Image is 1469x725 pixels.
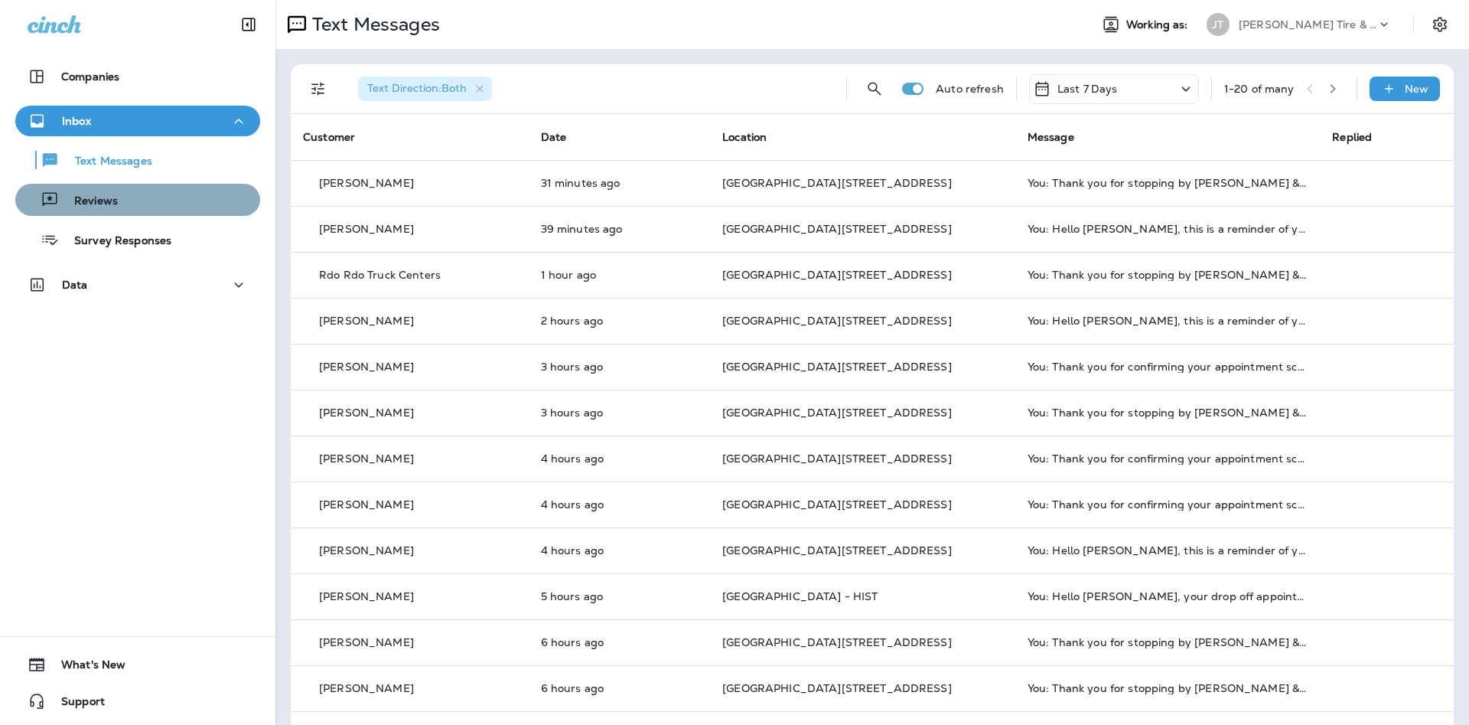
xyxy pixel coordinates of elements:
p: Aug 21, 2025 10:58 AM [541,407,699,419]
p: Aug 21, 2025 09:50 AM [541,498,699,511]
p: [PERSON_NAME] [319,682,414,694]
span: [GEOGRAPHIC_DATA][STREET_ADDRESS] [722,222,952,236]
div: 1 - 20 of many [1224,83,1295,95]
div: You: Hello Jesse, this is a reminder of your scheduled appointment set for 08/22/2025 10:00 AM at... [1028,544,1308,557]
button: Settings [1426,11,1454,38]
div: JT [1207,13,1230,36]
div: You: Thank you for confirming your appointment scheduled for 08/22/2025 9:00 AM with South 144th ... [1028,361,1308,373]
button: Companies [15,61,260,92]
p: Last 7 Days [1057,83,1118,95]
p: Aug 21, 2025 11:59 AM [541,315,699,327]
div: You: Thank you for confirming your appointment scheduled for 08/22/2025 8:00 AM with South 144th ... [1028,498,1308,511]
p: [PERSON_NAME] [319,636,414,648]
p: Survey Responses [59,234,171,249]
p: [PERSON_NAME] [319,544,414,557]
button: Inbox [15,106,260,136]
p: [PERSON_NAME] [319,315,414,327]
p: New [1405,83,1428,95]
span: [GEOGRAPHIC_DATA][STREET_ADDRESS] [722,314,952,328]
button: Filters [303,73,334,104]
p: Inbox [62,115,91,127]
p: [PERSON_NAME] [319,361,414,373]
p: Aug 21, 2025 09:01 AM [541,590,699,603]
div: You: Hello Terry, this is a reminder of your scheduled appointment set for 08/22/2025 11:00 AM at... [1028,315,1308,327]
span: Message [1028,130,1074,144]
div: You: Hello Terry, this is a reminder of your scheduled appointment set for 08/22/2025 2:00 PM at ... [1028,223,1308,235]
div: You: Thank you for confirming your appointment scheduled for 08/22/2025 8:00 AM with South 144th ... [1028,452,1308,465]
p: Aug 21, 2025 01:50 PM [541,223,699,235]
span: Working as: [1126,18,1191,31]
span: [GEOGRAPHIC_DATA][STREET_ADDRESS] [722,406,952,420]
button: Data [15,269,260,300]
button: Reviews [15,184,260,216]
span: Text Direction : Both [367,81,467,95]
p: [PERSON_NAME] Tire & Auto [1239,18,1376,31]
p: Aug 21, 2025 11:08 AM [541,361,699,373]
p: Companies [61,70,119,83]
p: Text Messages [306,13,440,36]
span: [GEOGRAPHIC_DATA][STREET_ADDRESS] [722,681,952,695]
span: [GEOGRAPHIC_DATA][STREET_ADDRESS] [722,268,952,282]
div: You: Thank you for stopping by Jensen Tire & Auto - South 144th Street. Please take 30 seconds to... [1028,407,1308,419]
div: You: Thank you for stopping by Jensen Tire & Auto - South 144th Street. Please take 30 seconds to... [1028,636,1308,648]
p: Data [62,279,88,291]
span: [GEOGRAPHIC_DATA][STREET_ADDRESS] [722,498,952,511]
p: [PERSON_NAME] [319,590,414,603]
p: [PERSON_NAME] [319,407,414,419]
p: Aug 21, 2025 08:04 AM [541,636,699,648]
p: Aug 21, 2025 10:06 AM [541,452,699,465]
span: Customer [303,130,355,144]
button: Search Messages [859,73,890,104]
div: You: Thank you for stopping by Jensen Tire & Auto - South 144th Street. Please take 30 seconds to... [1028,177,1308,189]
span: Date [541,130,567,144]
button: Text Messages [15,144,260,176]
p: [PERSON_NAME] [319,498,414,511]
p: Aug 21, 2025 08:04 AM [541,682,699,694]
span: Location [722,130,767,144]
button: Support [15,686,260,717]
span: [GEOGRAPHIC_DATA][STREET_ADDRESS] [722,452,952,465]
div: You: Hello Terry, your drop off appointment at Jensen Tire & Auto is tomorrow. Reschedule? Call +... [1028,590,1308,603]
span: [GEOGRAPHIC_DATA][STREET_ADDRESS] [722,176,952,190]
div: You: Thank you for stopping by Jensen Tire & Auto - South 144th Street. Please take 30 seconds to... [1028,682,1308,694]
button: Survey Responses [15,224,260,256]
p: Aug 21, 2025 01:58 PM [541,177,699,189]
button: Collapse Sidebar [227,9,270,40]
span: What's New [46,658,125,677]
p: Aug 21, 2025 12:58 PM [541,269,699,281]
span: [GEOGRAPHIC_DATA][STREET_ADDRESS] [722,635,952,649]
p: [PERSON_NAME] [319,223,414,235]
div: You: Thank you for stopping by Jensen Tire & Auto - South 144th Street. Please take 30 seconds to... [1028,269,1308,281]
p: Rdo Rdo Truck Centers [319,269,441,281]
p: Reviews [59,194,118,209]
span: Support [46,695,105,714]
button: What's New [15,649,260,680]
p: Auto refresh [936,83,1004,95]
p: [PERSON_NAME] [319,452,414,465]
div: Text Direction:Both [358,77,492,101]
p: Text Messages [60,155,152,169]
span: Replied [1332,130,1372,144]
p: Aug 21, 2025 09:47 AM [541,544,699,557]
span: [GEOGRAPHIC_DATA][STREET_ADDRESS] [722,544,952,557]
p: [PERSON_NAME] [319,177,414,189]
span: [GEOGRAPHIC_DATA] - HIST [722,589,878,603]
span: [GEOGRAPHIC_DATA][STREET_ADDRESS] [722,360,952,374]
